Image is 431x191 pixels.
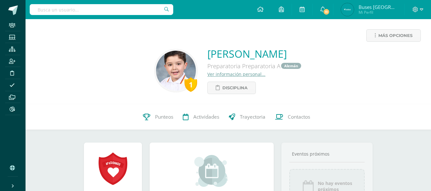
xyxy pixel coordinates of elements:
a: Ver información personal... [207,71,265,77]
span: Punteos [155,114,173,121]
a: Contactos [270,104,315,130]
img: eabdb64b8349d75b287ecc3093decd30.png [156,51,196,91]
span: Trayectoria [240,114,265,121]
div: Eventos próximos [289,151,365,157]
span: Más opciones [378,30,412,41]
input: Busca un usuario... [30,4,173,15]
a: Alemán [281,63,301,69]
a: Disciplina [207,82,256,94]
a: Más opciones [366,29,421,42]
a: Actividades [178,104,224,130]
span: 11 [323,8,330,15]
span: Mi Perfil [359,10,397,15]
img: fc6c33b0aa045aa3213aba2fdb094e39.png [341,3,354,16]
span: Buses [GEOGRAPHIC_DATA] [359,4,397,10]
span: Disciplina [222,82,248,94]
div: Preparatoria Preparatoria A [207,61,302,71]
a: [PERSON_NAME] [207,47,302,61]
span: Contactos [288,114,310,121]
div: 1 [184,77,197,92]
img: event_small.png [194,155,229,187]
span: Actividades [193,114,219,121]
a: Trayectoria [224,104,270,130]
a: Punteos [138,104,178,130]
